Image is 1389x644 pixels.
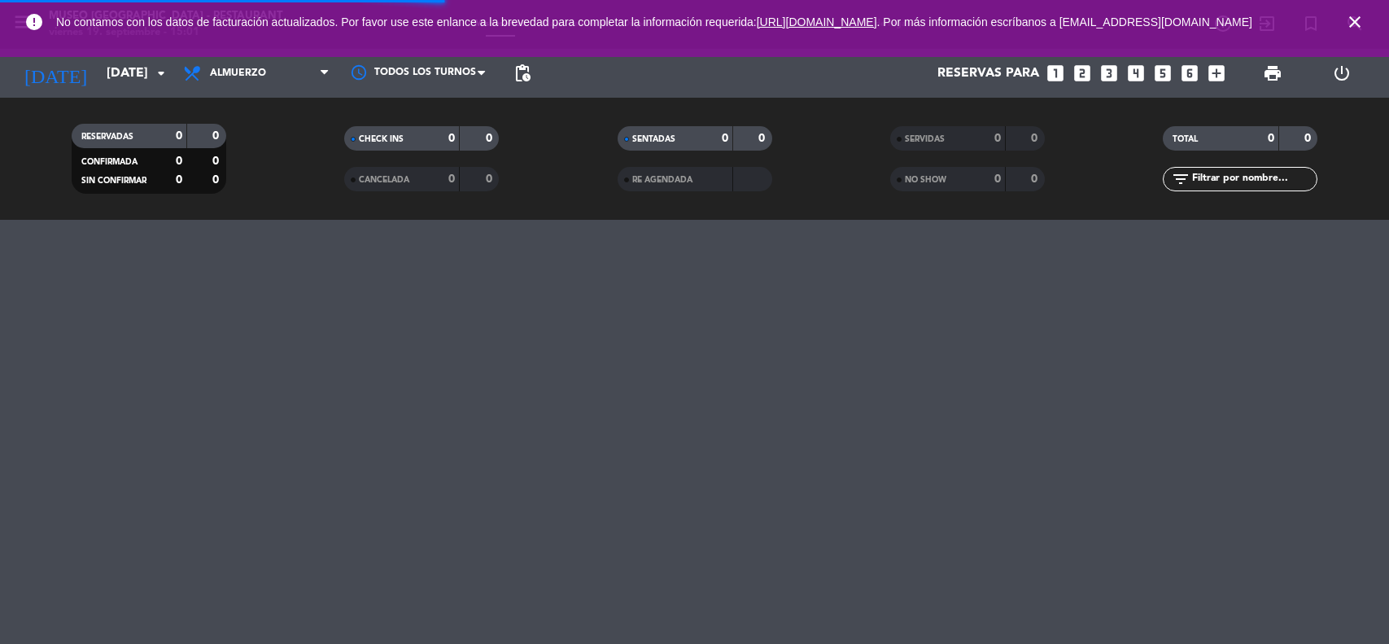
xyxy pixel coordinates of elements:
[1308,49,1377,98] div: LOG OUT
[56,15,1252,28] span: No contamos con los datos de facturación actualizados. Por favor use este enlance a la brevedad p...
[24,12,44,32] i: error
[448,133,455,144] strong: 0
[632,135,675,143] span: SENTADAS
[1263,64,1282,83] span: print
[1304,133,1314,144] strong: 0
[81,158,138,166] span: CONFIRMADA
[1072,63,1093,84] i: looks_two
[1206,63,1227,84] i: add_box
[1031,173,1041,185] strong: 0
[722,133,728,144] strong: 0
[905,135,945,143] span: SERVIDAS
[1268,133,1274,144] strong: 0
[632,176,692,184] span: RE AGENDADA
[758,133,768,144] strong: 0
[994,173,1001,185] strong: 0
[212,174,222,186] strong: 0
[1125,63,1147,84] i: looks_4
[486,173,496,185] strong: 0
[210,68,266,79] span: Almuerzo
[1190,170,1317,188] input: Filtrar por nombre...
[757,15,877,28] a: [URL][DOMAIN_NAME]
[1171,169,1190,189] i: filter_list
[1173,135,1198,143] span: TOTAL
[1179,63,1200,84] i: looks_6
[877,15,1252,28] a: . Por más información escríbanos a [EMAIL_ADDRESS][DOMAIN_NAME]
[1031,133,1041,144] strong: 0
[905,176,946,184] span: NO SHOW
[937,66,1039,81] span: Reservas para
[1332,64,1352,83] i: power_settings_new
[448,173,455,185] strong: 0
[151,64,171,83] i: arrow_drop_down
[513,64,532,83] span: pending_actions
[359,176,409,184] span: CANCELADA
[1152,63,1173,84] i: looks_5
[359,135,404,143] span: CHECK INS
[1045,63,1066,84] i: looks_one
[12,55,98,91] i: [DATE]
[486,133,496,144] strong: 0
[176,156,182,167] strong: 0
[176,174,182,186] strong: 0
[994,133,1001,144] strong: 0
[212,156,222,167] strong: 0
[81,177,146,185] span: SIN CONFIRMAR
[1345,12,1365,32] i: close
[212,130,222,142] strong: 0
[81,133,133,141] span: RESERVADAS
[1099,63,1120,84] i: looks_3
[176,130,182,142] strong: 0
